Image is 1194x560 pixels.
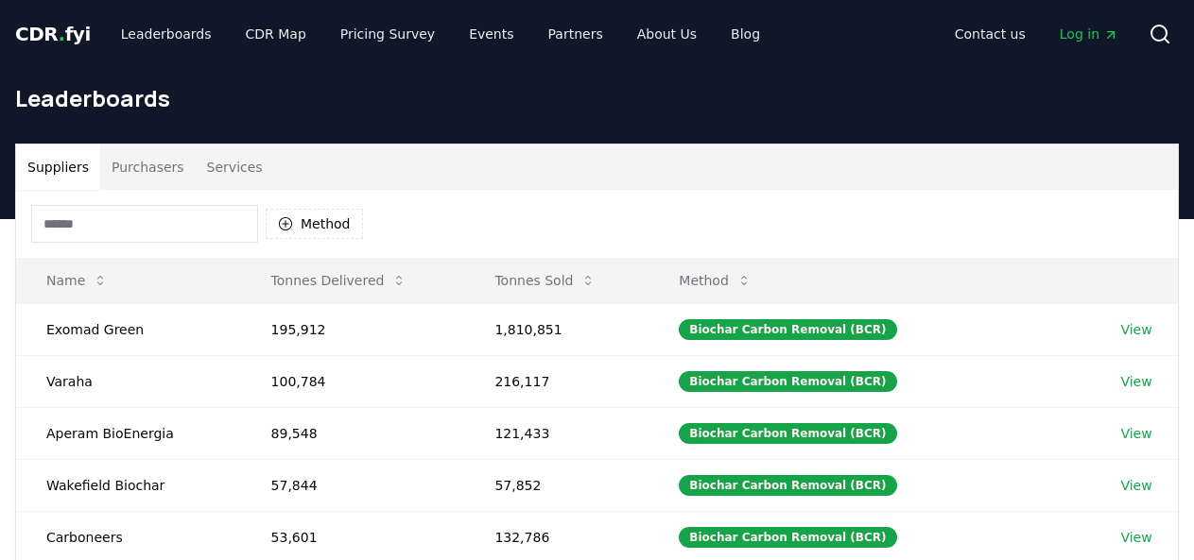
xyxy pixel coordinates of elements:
nav: Main [106,17,775,51]
td: 57,852 [464,459,649,511]
a: View [1120,372,1151,391]
span: CDR fyi [15,23,91,45]
a: CDR Map [231,17,321,51]
a: Log in [1045,17,1133,51]
button: Method [266,209,363,239]
button: Tonnes Delivered [256,262,423,299]
td: Wakefield Biochar [16,459,241,511]
a: Pricing Survey [325,17,450,51]
a: View [1120,476,1151,495]
h1: Leaderboards [15,83,1179,113]
button: Purchasers [100,144,196,190]
td: Varaha [16,355,241,407]
a: About Us [622,17,712,51]
button: Method [664,262,767,299]
td: 1,810,851 [464,303,649,355]
nav: Main [940,17,1133,51]
a: CDR.fyi [15,21,91,47]
a: View [1120,320,1151,339]
td: 195,912 [241,303,465,355]
span: Log in [1060,25,1118,43]
td: 89,548 [241,407,465,459]
button: Suppliers [16,144,100,190]
a: Events [454,17,528,51]
td: 121,433 [464,407,649,459]
div: Biochar Carbon Removal (BCR) [679,371,896,392]
div: Biochar Carbon Removal (BCR) [679,319,896,340]
td: Exomad Green [16,303,241,355]
a: Partners [533,17,618,51]
div: Biochar Carbon Removal (BCR) [679,527,896,548]
div: Biochar Carbon Removal (BCR) [679,475,896,496]
span: . [59,23,65,45]
div: Biochar Carbon Removal (BCR) [679,423,896,444]
td: 216,117 [464,355,649,407]
button: Tonnes Sold [479,262,611,299]
button: Name [31,262,123,299]
a: Leaderboards [106,17,227,51]
button: Services [196,144,274,190]
a: Blog [716,17,775,51]
a: Contact us [940,17,1041,51]
td: Aperam BioEnergia [16,407,241,459]
td: 100,784 [241,355,465,407]
a: View [1120,424,1151,443]
td: 57,844 [241,459,465,511]
a: View [1120,528,1151,547]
